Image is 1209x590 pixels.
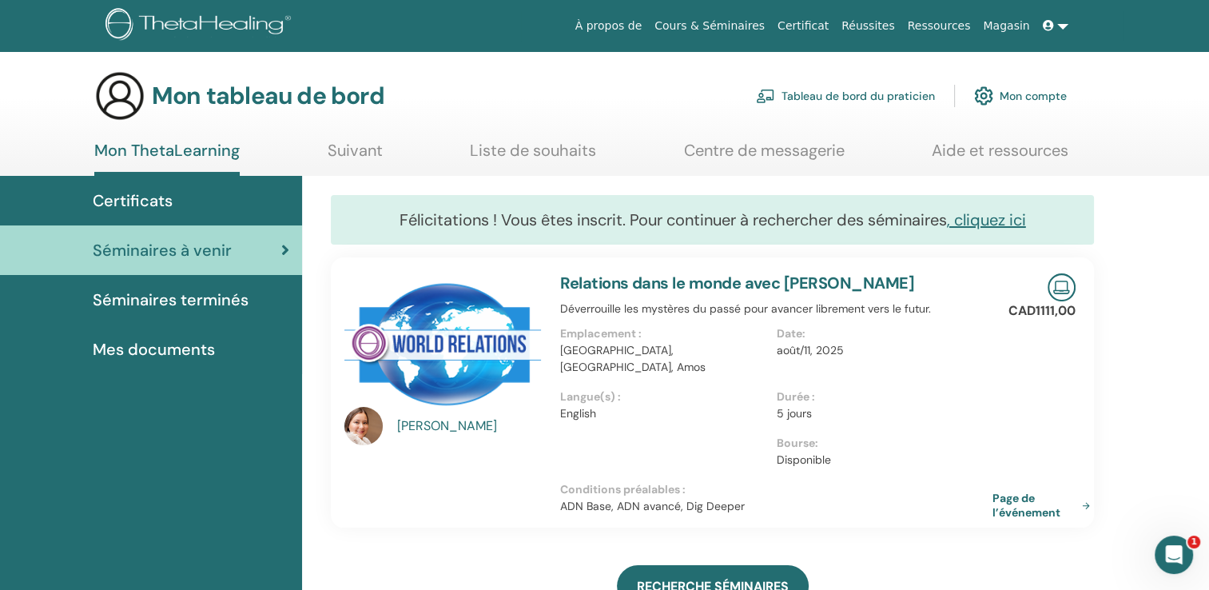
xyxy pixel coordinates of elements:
p: [GEOGRAPHIC_DATA], [GEOGRAPHIC_DATA], Amos [560,342,766,376]
p: Date : [777,325,983,342]
p: Durée : [777,389,983,405]
font: Tableau de bord du praticien [781,89,935,103]
a: Liste de souhaits [470,141,596,172]
p: août/11, 2025 [777,342,983,359]
img: Live Online Seminar [1048,273,1076,301]
a: Suivant [328,141,383,172]
a: , cliquez ici [947,209,1026,230]
font: Mon compte [1000,89,1067,103]
a: Mon ThetaLearning [94,141,240,176]
h3: Mon tableau de bord [152,82,384,110]
div: Félicitations ! Vous êtes inscrit. Pour continuer à rechercher des séminaires [331,195,1094,245]
a: Cours & Séminaires [648,11,771,41]
a: Certificat [771,11,835,41]
p: 5 jours [777,405,983,422]
p: Conditions préalables : [560,481,992,498]
a: Tableau de bord du praticien [756,78,935,114]
span: Séminaires à venir [93,238,232,262]
p: Disponible [777,452,983,468]
p: Emplacement : [560,325,766,342]
img: cog.svg [974,82,993,110]
p: CAD1111,00 [1008,301,1076,321]
a: Mon compte [974,78,1067,114]
p: Bourse : [777,435,983,452]
img: Relations dans le monde [344,273,541,412]
a: Page de l’événement [992,491,1096,520]
iframe: Intercom live chat [1155,536,1193,574]
a: [PERSON_NAME] [397,417,545,436]
p: Langue(s) : [560,389,766,405]
img: logo.png [105,8,296,44]
a: À propos de [569,11,649,41]
p: English [560,405,766,422]
img: chalkboard-teacher.svg [756,89,775,103]
a: Relations dans le monde avec [PERSON_NAME] [560,273,914,293]
span: Certificats [93,189,173,213]
img: default.jpg [344,407,383,445]
img: generic-user-icon.jpg [94,70,145,122]
a: Ressources [901,11,977,41]
span: 1 [1187,536,1200,548]
span: Mes documents [93,337,215,361]
p: Déverrouille les mystères du passé pour avancer librement vers le futur. [560,301,992,317]
a: Centre de messagerie [684,141,845,172]
a: Réussites [835,11,901,41]
span: Séminaires terminés [93,288,249,312]
p: ADN Base, ADN avancé, Dig Deeper [560,498,992,515]
a: Aide et ressources [932,141,1068,172]
a: Magasin [976,11,1036,41]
